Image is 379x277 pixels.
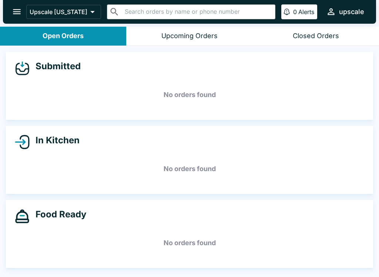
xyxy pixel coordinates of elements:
[15,230,364,256] h5: No orders found
[15,81,364,108] h5: No orders found
[30,61,81,72] h4: Submitted
[123,7,272,17] input: Search orders by name or phone number
[161,32,218,40] div: Upcoming Orders
[30,8,87,16] p: Upscale [US_STATE]
[298,8,314,16] p: Alerts
[30,209,86,220] h4: Food Ready
[43,32,84,40] div: Open Orders
[293,8,297,16] p: 0
[30,135,80,146] h4: In Kitchen
[26,5,101,19] button: Upscale [US_STATE]
[339,7,364,16] div: upscale
[323,4,367,20] button: upscale
[15,156,364,182] h5: No orders found
[7,2,26,21] button: open drawer
[293,32,339,40] div: Closed Orders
